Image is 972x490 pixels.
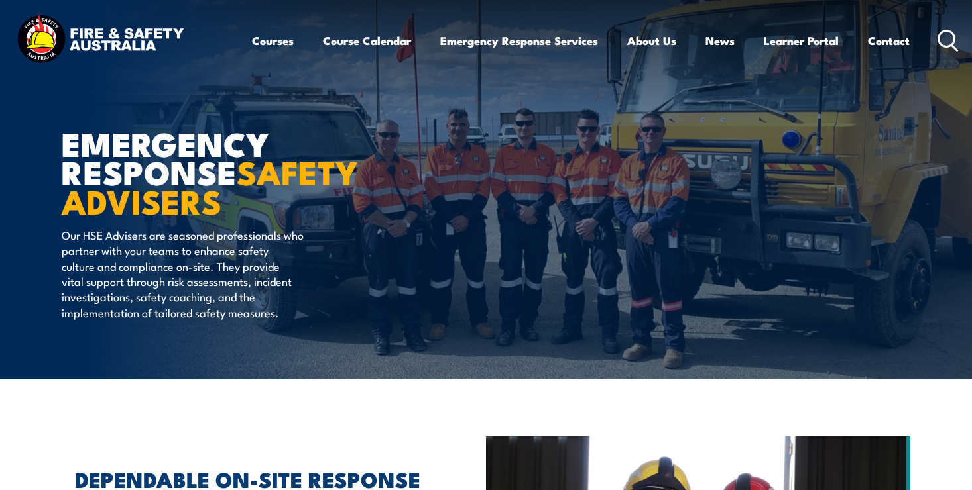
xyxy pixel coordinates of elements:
[62,146,358,225] strong: SAFETY ADVISERS
[440,23,598,58] a: Emergency Response Services
[62,227,304,320] p: Our HSE Advisers are seasoned professionals who partner with your teams to enhance safety culture...
[62,128,389,215] h1: EMERGENCY RESPONSE
[764,23,839,58] a: Learner Portal
[627,23,676,58] a: About Us
[868,23,910,58] a: Contact
[323,23,411,58] a: Course Calendar
[705,23,735,58] a: News
[252,23,294,58] a: Courses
